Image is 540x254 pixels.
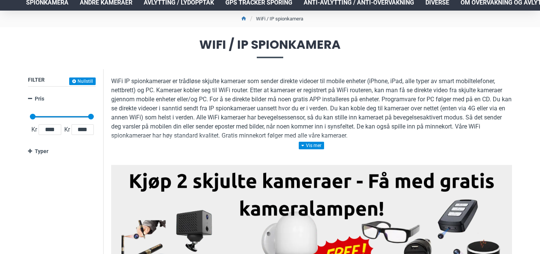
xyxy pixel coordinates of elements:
a: Typer [28,145,96,158]
span: WiFi / IP spionkamera [20,39,520,58]
span: Kr [30,125,39,134]
p: WiFi IP spionkameraer er trådløse skjulte kameraer som sender direkte videoer til mobile enheter ... [111,77,512,140]
button: Nullstill [69,77,96,85]
span: Kr [63,125,71,134]
span: Filter [28,77,45,83]
a: Pris [28,92,96,105]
